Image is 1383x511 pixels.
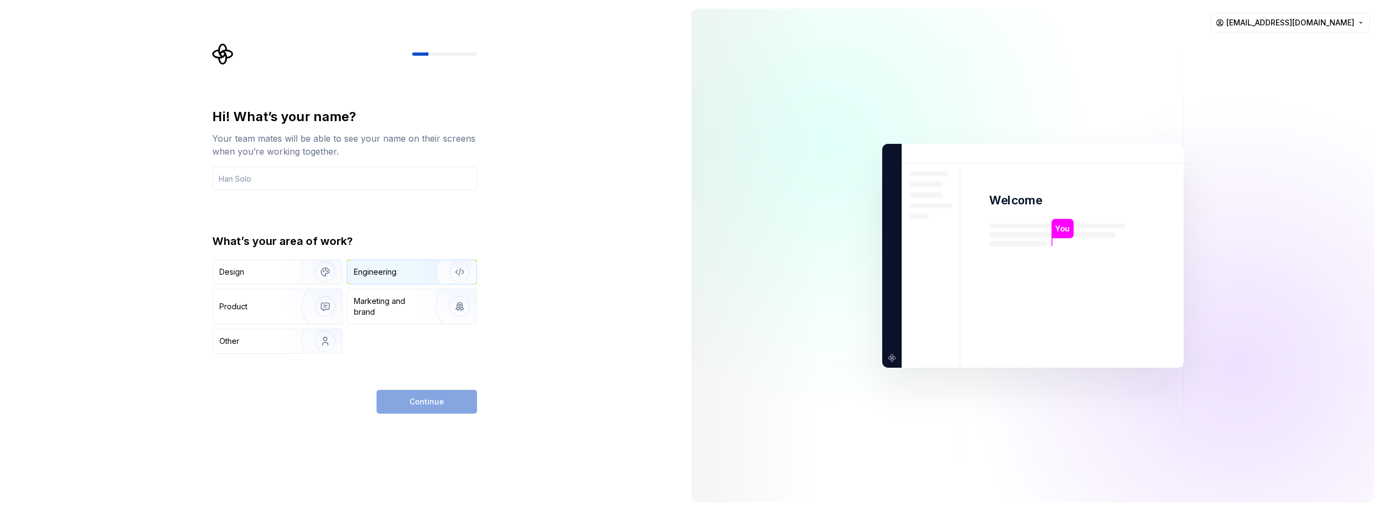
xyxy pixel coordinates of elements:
[354,296,427,317] div: Marketing and brand
[212,132,477,158] div: Your team mates will be able to see your name on their screens when you’re working together.
[219,301,247,312] div: Product
[1226,17,1354,28] span: [EMAIL_ADDRESS][DOMAIN_NAME]
[219,267,244,277] div: Design
[212,167,477,190] input: Han Solo
[212,108,477,125] div: Hi! What’s your name?
[354,267,397,277] div: Engineering
[1055,222,1070,234] p: You
[219,336,239,347] div: Other
[989,193,1042,208] p: Welcome
[212,234,477,249] div: What’s your area of work?
[1211,13,1370,32] button: [EMAIL_ADDRESS][DOMAIN_NAME]
[212,43,234,65] svg: Supernova Logo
